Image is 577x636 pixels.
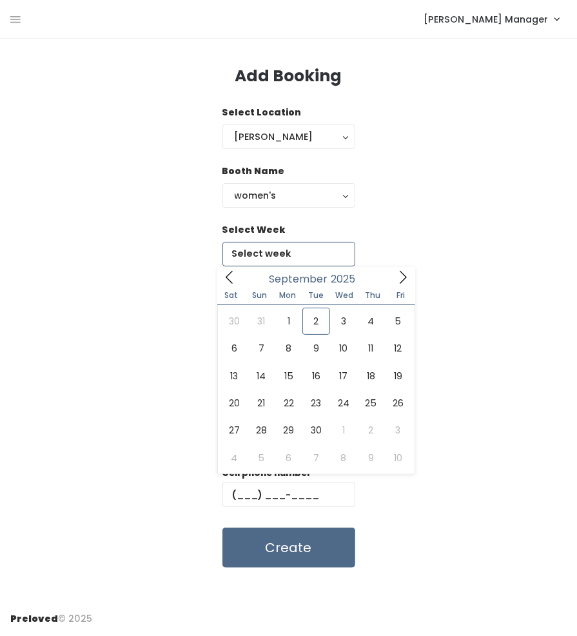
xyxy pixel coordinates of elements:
[384,417,411,444] span: October 3, 2025
[10,612,58,625] span: Preloved
[302,390,329,417] span: September 23, 2025
[220,417,248,444] span: September 27, 2025
[10,602,92,626] div: © 2025
[269,274,328,284] span: September
[411,5,572,33] a: [PERSON_NAME] Manager
[248,308,275,335] span: August 31, 2025
[248,417,275,444] span: September 28, 2025
[275,308,302,335] span: September 1, 2025
[217,292,246,299] span: Sat
[357,390,384,417] span: September 25, 2025
[248,335,275,362] span: September 7, 2025
[235,130,343,144] div: [PERSON_NAME]
[246,292,274,299] span: Sun
[275,363,302,390] span: September 15, 2025
[275,444,302,472] span: October 6, 2025
[424,12,548,26] span: [PERSON_NAME] Manager
[384,308,411,335] span: September 5, 2025
[357,308,384,335] span: September 4, 2025
[235,188,343,203] div: women's
[302,308,329,335] span: September 2, 2025
[222,124,355,149] button: [PERSON_NAME]
[222,528,355,568] button: Create
[330,417,357,444] span: October 1, 2025
[274,292,302,299] span: Mon
[328,271,366,287] input: Year
[222,242,355,266] input: Select week
[220,335,248,362] span: September 6, 2025
[384,390,411,417] span: September 26, 2025
[330,308,357,335] span: September 3, 2025
[302,363,329,390] span: September 16, 2025
[248,444,275,472] span: October 5, 2025
[302,335,329,362] span: September 9, 2025
[330,363,357,390] span: September 17, 2025
[358,292,387,299] span: Thu
[235,67,342,85] h3: Add Booking
[357,444,384,472] span: October 9, 2025
[222,223,286,237] label: Select Week
[222,164,285,178] label: Booth Name
[248,390,275,417] span: September 21, 2025
[357,363,384,390] span: September 18, 2025
[330,390,357,417] span: September 24, 2025
[302,292,330,299] span: Tue
[220,444,248,472] span: October 4, 2025
[222,106,302,119] label: Select Location
[330,335,357,362] span: September 10, 2025
[222,183,355,208] button: women's
[275,417,302,444] span: September 29, 2025
[275,390,302,417] span: September 22, 2025
[384,363,411,390] span: September 19, 2025
[222,482,355,507] input: (___) ___-____
[220,308,248,335] span: August 30, 2025
[330,444,357,472] span: October 8, 2025
[302,444,329,472] span: October 7, 2025
[275,335,302,362] span: September 8, 2025
[384,444,411,472] span: October 10, 2025
[302,417,329,444] span: September 30, 2025
[387,292,415,299] span: Fri
[220,390,248,417] span: September 20, 2025
[357,417,384,444] span: October 2, 2025
[220,363,248,390] span: September 13, 2025
[330,292,358,299] span: Wed
[384,335,411,362] span: September 12, 2025
[357,335,384,362] span: September 11, 2025
[248,363,275,390] span: September 14, 2025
